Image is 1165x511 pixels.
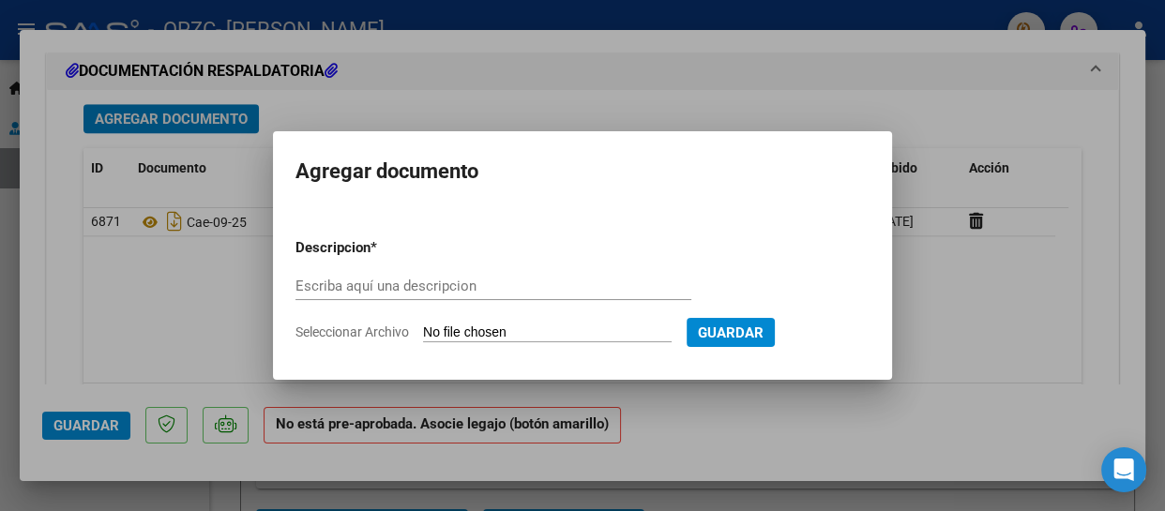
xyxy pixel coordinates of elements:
span: Seleccionar Archivo [295,324,409,339]
span: Guardar [698,324,764,341]
button: Guardar [687,318,775,347]
p: Descripcion [295,237,468,259]
div: Open Intercom Messenger [1101,447,1146,492]
h2: Agregar documento [295,154,870,189]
